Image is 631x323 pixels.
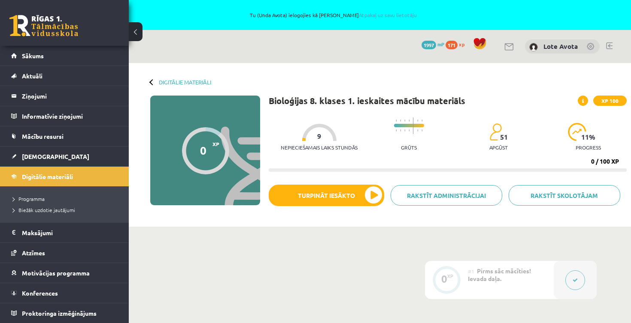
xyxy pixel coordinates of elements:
a: [DEMOGRAPHIC_DATA] [11,147,118,166]
span: 1997 [422,41,436,49]
span: Atzīmes [22,249,45,257]
span: Proktoringa izmēģinājums [22,309,97,317]
legend: Ziņojumi [22,86,118,106]
p: Nepieciešamais laiks stundās [281,144,358,150]
div: XP [447,274,453,278]
a: Atpakaļ uz savu lietotāju [359,12,417,18]
a: Digitālie materiāli [159,79,211,85]
a: Mācību resursi [11,126,118,146]
span: Biežāk uzdotie jautājumi [13,206,75,213]
span: Pirms sāc mācīties! Ievada daļa. [468,267,531,282]
span: Sākums [22,52,44,60]
span: mP [437,41,444,48]
a: Sākums [11,46,118,66]
img: icon-short-line-57e1e144782c952c97e751825c79c345078a6d821885a25fce030b3d8c18986b.svg [409,120,410,122]
span: 171 [446,41,458,49]
img: icon-progress-161ccf0a02000e728c5f80fcf4c31c7af3da0e1684b2b1d7c360e028c24a22f1.svg [568,123,586,141]
span: #1 [468,268,474,275]
img: Lote Avota [529,43,538,51]
h1: Bioloģijas 8. klases 1. ieskaites mācību materiāls [269,96,465,106]
img: icon-short-line-57e1e144782c952c97e751825c79c345078a6d821885a25fce030b3d8c18986b.svg [396,120,397,122]
span: xp [459,41,464,48]
span: [DEMOGRAPHIC_DATA] [22,153,89,160]
legend: Informatīvie ziņojumi [22,106,118,126]
span: Motivācijas programma [22,269,90,277]
legend: Maksājumi [22,223,118,242]
span: Mācību resursi [22,132,64,140]
a: Programma [13,195,120,203]
a: 1997 mP [422,41,444,48]
a: Atzīmes [11,243,118,263]
img: icon-short-line-57e1e144782c952c97e751825c79c345078a6d821885a25fce030b3d8c18986b.svg [396,129,397,132]
span: Digitālie materiāli [22,173,73,180]
a: Lote Avota [543,42,578,51]
span: XP [212,141,219,147]
div: 0 [200,144,206,157]
span: XP 100 [593,96,627,106]
a: Digitālie materiāli [11,167,118,186]
a: Maksājumi [11,223,118,242]
img: students-c634bb4e5e11cddfef0936a35e636f08e4e9abd3cc4e673bd6f9a4125e45ecb1.svg [489,123,502,141]
img: icon-short-line-57e1e144782c952c97e751825c79c345078a6d821885a25fce030b3d8c18986b.svg [404,129,405,132]
img: icon-short-line-57e1e144782c952c97e751825c79c345078a6d821885a25fce030b3d8c18986b.svg [417,129,418,132]
a: Motivācijas programma [11,263,118,283]
a: Aktuāli [11,66,118,86]
span: 9 [317,132,321,140]
a: Proktoringa izmēģinājums [11,303,118,323]
img: icon-short-line-57e1e144782c952c97e751825c79c345078a6d821885a25fce030b3d8c18986b.svg [400,120,401,122]
img: icon-short-line-57e1e144782c952c97e751825c79c345078a6d821885a25fce030b3d8c18986b.svg [404,120,405,122]
span: Aktuāli [22,72,42,80]
button: Turpināt iesākto [269,185,384,206]
div: 0 [441,275,447,283]
span: Konferences [22,289,58,297]
a: Biežāk uzdotie jautājumi [13,206,120,214]
a: Informatīvie ziņojumi [11,106,118,126]
img: icon-short-line-57e1e144782c952c97e751825c79c345078a6d821885a25fce030b3d8c18986b.svg [400,129,401,132]
a: Ziņojumi [11,86,118,106]
img: icon-short-line-57e1e144782c952c97e751825c79c345078a6d821885a25fce030b3d8c18986b.svg [409,129,410,132]
a: 171 xp [446,41,469,48]
a: Rakstīt skolotājam [509,185,620,206]
a: Rakstīt administrācijai [391,185,502,206]
span: Programma [13,195,45,202]
p: progress [576,144,601,150]
p: apgūst [489,144,508,150]
span: 51 [500,133,508,141]
img: icon-short-line-57e1e144782c952c97e751825c79c345078a6d821885a25fce030b3d8c18986b.svg [422,129,422,132]
a: Konferences [11,283,118,303]
a: Rīgas 1. Tālmācības vidusskola [9,15,78,36]
span: 11 % [581,133,596,141]
span: Tu (Unda Avota) ielogojies kā [PERSON_NAME] [99,12,568,18]
img: icon-short-line-57e1e144782c952c97e751825c79c345078a6d821885a25fce030b3d8c18986b.svg [422,120,422,122]
p: Grūts [401,144,417,150]
img: icon-short-line-57e1e144782c952c97e751825c79c345078a6d821885a25fce030b3d8c18986b.svg [417,120,418,122]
